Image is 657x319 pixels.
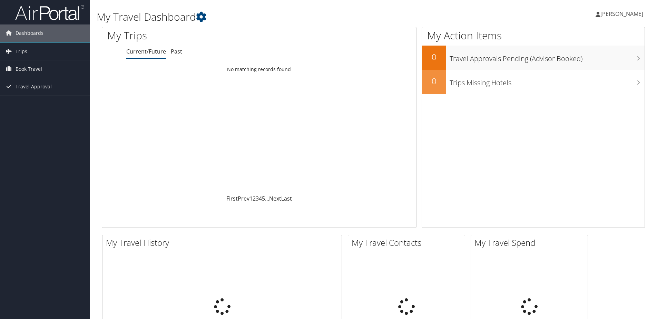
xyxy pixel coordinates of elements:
[596,3,650,24] a: [PERSON_NAME]
[238,195,249,202] a: Prev
[226,195,238,202] a: First
[269,195,281,202] a: Next
[107,28,280,43] h1: My Trips
[256,195,259,202] a: 3
[16,78,52,95] span: Travel Approval
[600,10,643,18] span: [PERSON_NAME]
[422,75,446,87] h2: 0
[281,195,292,202] a: Last
[15,4,84,21] img: airportal-logo.png
[262,195,265,202] a: 5
[422,28,645,43] h1: My Action Items
[450,75,645,88] h3: Trips Missing Hotels
[97,10,465,24] h1: My Travel Dashboard
[265,195,269,202] span: …
[253,195,256,202] a: 2
[259,195,262,202] a: 4
[106,237,342,249] h2: My Travel History
[422,51,446,63] h2: 0
[16,60,42,78] span: Book Travel
[16,43,27,60] span: Trips
[422,70,645,94] a: 0Trips Missing Hotels
[352,237,465,249] h2: My Travel Contacts
[16,25,43,42] span: Dashboards
[126,48,166,55] a: Current/Future
[249,195,253,202] a: 1
[450,50,645,64] h3: Travel Approvals Pending (Advisor Booked)
[171,48,182,55] a: Past
[474,237,588,249] h2: My Travel Spend
[102,63,416,76] td: No matching records found
[422,46,645,70] a: 0Travel Approvals Pending (Advisor Booked)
